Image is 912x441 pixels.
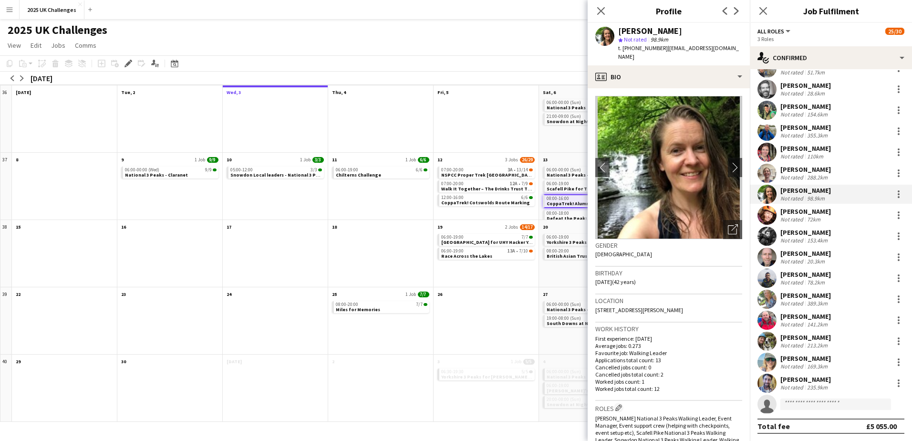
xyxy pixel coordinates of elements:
div: 72km [805,216,822,223]
span: Defeat the Peak: Snowdon (Yr Wyddfa) Challenge - Macmillian Cancer Support [547,215,761,221]
span: Comms [75,41,96,50]
h3: Profile [588,5,750,17]
div: 20.3km [805,258,827,265]
span: t. [PHONE_NUMBER] [618,44,668,52]
span: Scafell Pike for The Natalie Kate Moss Trust [547,186,685,192]
span: Thu, 4 [332,89,346,95]
span: 6/6 [418,157,429,163]
span: 29 [16,358,21,365]
div: [PERSON_NAME] [780,186,831,195]
span: 9 [121,157,124,163]
p: Average jobs: 0.273 [595,342,742,349]
span: National 3 Peaks [547,374,586,380]
span: Jobs [51,41,65,50]
span: CoppaTrek! Alumni Challenge - Cotswolds [547,200,667,207]
span: National 3 Peaks - Claranet [125,172,188,178]
h3: Work history [595,325,742,333]
span: 06:00-19:00 [547,181,569,186]
a: Edit [27,39,45,52]
div: 78.2km [805,279,827,286]
span: 6/6 [529,196,533,199]
span: 25/30 [885,28,904,35]
span: 1 Job [300,157,311,163]
span: 3 Jobs [505,157,518,163]
div: [PERSON_NAME] [780,123,831,132]
span: 08:00-18:00 [547,211,569,216]
div: 355.3km [805,132,829,139]
span: 6/6 [416,168,423,172]
span: 7/7 [529,236,533,239]
span: 06:30-19:30 [441,369,464,374]
span: 06:00-19:00 [441,235,464,240]
div: 3 Roles [757,35,904,42]
span: 16 [121,224,126,230]
span: | [EMAIL_ADDRESS][DOMAIN_NAME] [618,44,739,60]
div: 153.4km [805,237,829,244]
h3: Job Fulfilment [750,5,912,17]
span: National 3 Peaks - Dalkia [547,172,638,178]
div: • [441,249,533,253]
span: Peak District for UHY Hacker Young [441,239,540,245]
a: Jobs [47,39,69,52]
div: [PERSON_NAME] [780,270,831,279]
div: 389.3km [805,300,829,307]
span: 30 [121,358,126,365]
span: [STREET_ADDRESS][PERSON_NAME] [595,306,683,314]
span: [DATE] [227,358,242,365]
h3: Roles [595,403,742,413]
span: Sat, 6 [543,89,556,95]
span: 27 [543,291,548,297]
span: 3 [437,358,440,365]
div: Not rated [780,300,805,307]
p: Cancelled jobs count: 0 [595,364,742,371]
div: [PERSON_NAME] [780,228,831,237]
span: 20 [543,224,548,230]
span: 05:00-12:00 [230,168,253,172]
span: 06:00-00:00 (Sun) [547,168,581,172]
div: Total fee [757,421,790,431]
span: 08:00-20:00 [547,249,569,253]
span: 1 Job [511,358,521,365]
div: Not rated [780,132,805,139]
span: [DATE] [16,89,31,95]
div: [PERSON_NAME] [780,333,831,342]
div: £5 055.00 [866,421,897,431]
span: 3A [508,168,513,172]
span: 19:00-08:00 (Sun) [547,316,581,321]
span: 06:00-19:00 [441,249,464,253]
span: 7/7 [521,235,528,240]
span: 26 [437,291,442,297]
span: 06:00-19:00 [547,383,569,388]
button: 2025 UK Challenges [20,0,84,19]
div: Not rated [780,384,805,391]
div: [PERSON_NAME] [780,165,831,174]
span: All roles [757,28,784,35]
span: 3/3 [312,157,324,163]
span: 8 [16,157,18,163]
span: [DEMOGRAPHIC_DATA] [595,251,652,258]
p: Favourite job: Walking Leader [595,349,742,357]
span: 21:00-09:00 (Sun) [547,114,581,119]
span: Miles for Memories [336,306,380,313]
span: 7/7 [416,302,423,307]
span: 12A [510,181,518,186]
div: Open photos pop-in [723,220,742,239]
div: Not rated [780,237,805,244]
div: 169.3km [805,363,829,370]
span: 5/5 [523,359,535,365]
span: 12 [437,157,442,163]
div: Not rated [780,258,805,265]
div: • [441,168,533,172]
span: 08:00-20:00 [336,302,358,307]
span: 98.9km [649,36,670,43]
h3: Gender [595,241,742,250]
span: Not rated [624,36,647,43]
div: 37 [0,153,12,220]
div: [PERSON_NAME] [780,207,831,216]
p: Worked jobs count: 1 [595,378,742,385]
div: • [441,181,533,186]
span: 20:00-08:00 (Sun) [547,397,581,402]
span: National 3 Peaks [547,105,586,111]
div: [PERSON_NAME] [780,144,831,153]
span: 13/14 [517,168,528,172]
